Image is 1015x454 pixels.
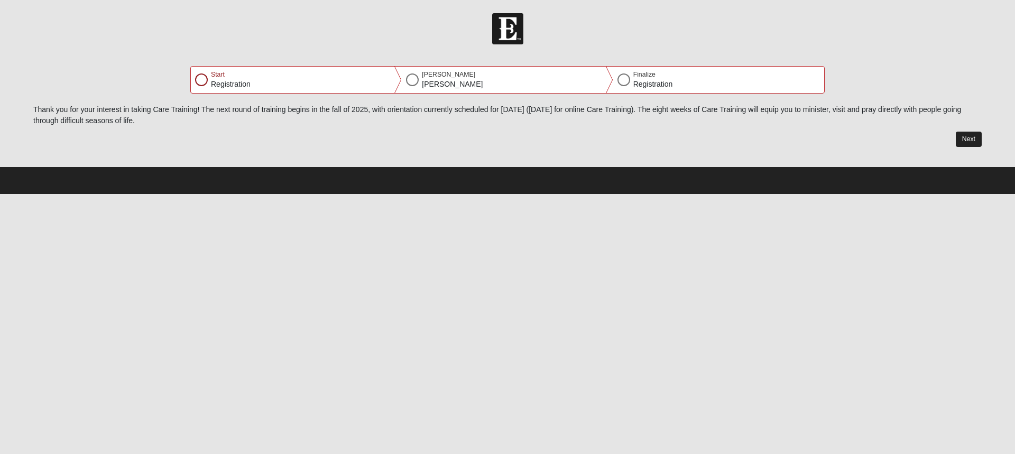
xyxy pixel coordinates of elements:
span: Finalize [633,71,656,78]
p: Registration [633,79,673,90]
span: Start [211,71,225,78]
img: Church of Eleven22 Logo [492,13,523,44]
span: [PERSON_NAME] [422,71,475,78]
p: Thank you for your interest in taking Care Training! The next round of training begins in the fal... [33,104,982,126]
button: Next [956,132,982,147]
p: Registration [211,79,251,90]
p: [PERSON_NAME] [422,79,483,90]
